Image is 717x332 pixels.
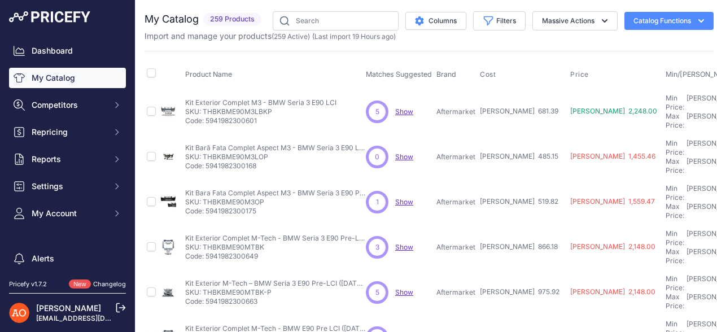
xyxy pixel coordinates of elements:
a: Show [395,198,413,206]
p: Aftermarket [436,198,475,207]
span: ( ) [272,32,310,41]
p: Kit Bară Fata Complet Aspect M3 - BMW Seria 3 E90 LCI ([DATE]-[DATE]) [185,143,366,152]
button: Repricing [9,122,126,142]
p: SKU: THBKBME90MTBK-P [185,288,366,297]
p: SKU: THBKBME90MTBK [185,243,366,252]
button: Catalog Functions [624,12,714,30]
p: SKU: THBKBME90M3LBKP [185,107,336,116]
span: 259 Products [203,13,261,26]
p: Code: 5941982300175 [185,207,366,216]
div: Pricefy v1.7.2 [9,279,47,289]
span: [PERSON_NAME] 2,148.00 [570,242,655,251]
span: 5 [375,287,379,298]
span: Price [570,70,589,79]
button: Price [570,70,591,79]
input: Search [273,11,399,30]
span: Settings [32,181,106,192]
span: My Account [32,208,106,219]
h2: My Catalog [145,11,199,27]
div: Max Price: [666,292,684,311]
div: Max Price: [666,202,684,220]
span: 0 [375,152,379,162]
span: (Last import 19 Hours ago) [312,32,396,41]
div: Max Price: [666,157,684,175]
p: Kit Exterior Complet M3 - BMW Seria 3 E90 LCI [185,98,336,107]
a: Dashboard [9,41,126,61]
p: Code: 5941982300663 [185,297,366,306]
div: Min Price: [666,229,684,247]
span: [PERSON_NAME] 485.15 [480,152,558,160]
div: Max Price: [666,112,684,130]
div: Min Price: [666,139,684,157]
span: [PERSON_NAME] 519.82 [480,197,558,206]
span: Matches Suggested [366,70,432,78]
span: [PERSON_NAME] 681.39 [480,107,558,115]
span: [PERSON_NAME] 1,559.47 [570,197,655,206]
span: [PERSON_NAME] 1,455.46 [570,152,655,160]
span: 5 [375,107,379,117]
p: Aftermarket [436,152,475,161]
a: Show [395,107,413,116]
p: Import and manage your products [145,30,396,42]
span: 3 [375,242,379,252]
button: Massive Actions [532,11,618,30]
span: Repricing [32,126,106,138]
span: Brand [436,70,456,78]
p: SKU: THBKBME90M3OP [185,198,366,207]
span: Competitors [32,99,106,111]
span: [PERSON_NAME] 866.18 [480,242,558,251]
div: Min Price: [666,94,684,112]
a: [PERSON_NAME] [36,303,101,313]
span: [PERSON_NAME] 975.92 [480,287,559,296]
a: Show [395,243,413,251]
p: SKU: THBKBME90M3LOP [185,152,366,161]
p: Code: 5941982300168 [185,161,366,171]
p: Aftermarket [436,243,475,252]
span: Product Name [185,70,232,78]
p: Code: 5941982300649 [185,252,366,261]
a: Show [395,288,413,296]
button: Cost [480,70,498,79]
a: 259 Active [274,32,308,41]
a: Alerts [9,248,126,269]
button: Reports [9,149,126,169]
p: Kit Exterior Complet M-Tech - BMW Seria 3 E90 Pre-LCI ([DATE]-[DATE]) [185,234,366,243]
div: Min Price: [666,274,684,292]
span: Cost [480,70,496,79]
button: Filters [473,11,526,30]
button: Columns [405,12,466,30]
nav: Sidebar [9,41,126,312]
span: [PERSON_NAME] 2,248.00 [570,107,657,115]
span: 1 [376,197,379,207]
button: Competitors [9,95,126,115]
p: Kit Bara Fata Complet Aspect M3 - BMW Seria 3 E90 Pre LCI [DATE]-[DATE] [185,189,366,198]
div: Max Price: [666,247,684,265]
span: [PERSON_NAME] 2,148.00 [570,287,655,296]
span: New [69,279,91,289]
img: Pricefy Logo [9,11,90,23]
a: [EMAIL_ADDRESS][DOMAIN_NAME] [36,314,154,322]
a: Show [395,152,413,161]
button: Settings [9,176,126,196]
button: My Account [9,203,126,224]
p: Aftermarket [436,107,475,116]
a: My Catalog [9,68,126,88]
p: Kit Exterior M-Tech – BMW Seria 3 E90 Pre-LCI ([DATE]-[DATE]) [185,279,366,288]
div: Min Price: [666,184,684,202]
p: Code: 5941982300601 [185,116,336,125]
a: Changelog [93,280,126,288]
p: Aftermarket [436,288,475,297]
span: Reports [32,154,106,165]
